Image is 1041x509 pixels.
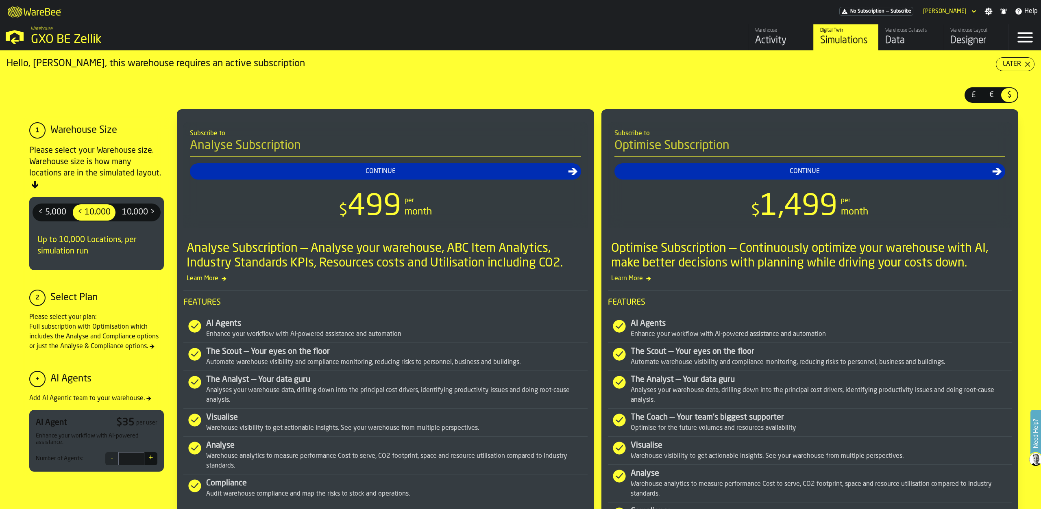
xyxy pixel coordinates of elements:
[1024,6,1038,16] span: Help
[923,8,967,15] div: DropdownMenuValue-Susana Carmona
[405,206,432,219] div: month
[631,451,1012,461] div: Warehouse visibility to get actionable insights. See your warehouse from multiple perspectives.
[841,206,868,219] div: month
[1003,90,1016,100] span: $
[206,329,588,339] div: Enhance your workflow with AI-powered assistance and automation
[1001,88,1017,102] div: thumb
[339,203,348,219] span: $
[105,452,118,465] button: -
[36,455,83,462] div: Number of Agents:
[206,451,588,471] div: Warehouse analytics to measure performance Cost to serve, CO2 footprint, space and resource utili...
[116,204,161,221] label: button-switch-multi-10,000 >
[29,312,164,351] div: Please select your plan: Full subscription with Optimisation which includes the Analyse and Compl...
[50,373,91,386] div: AI Agents
[631,479,1012,499] div: Warehouse analytics to measure performance Cost to serve, CO2 footprint, space and resource utili...
[614,163,1006,180] button: button-Continue
[31,26,53,32] span: Warehouse
[36,433,157,446] div: Enhance your workflow with AI-powered assistance.
[1000,59,1024,69] div: Later
[631,346,1012,357] div: The Scout — Your eyes on the floor
[190,129,581,139] div: Subscribe to
[117,204,160,221] div: thumb
[1009,24,1041,50] label: button-toggle-Menu
[33,228,161,264] div: Up to 10,000 Locations, per simulation run
[631,318,1012,329] div: AI Agents
[965,88,982,102] div: thumb
[7,57,996,70] div: Hello, [PERSON_NAME], this warehouse requires an active subscription
[943,24,1008,50] a: link-to-/wh/i/5fa160b1-7992-442a-9057-4226e3d2ae6d/designer
[206,478,588,489] div: Compliance
[614,129,1006,139] div: Subscribe to
[73,204,115,221] div: thumb
[920,6,978,16] div: DropdownMenuValue-Susana Carmona
[119,206,158,219] span: 10,000 >
[206,423,588,433] div: Warehouse visibility to get actionable insights. See your warehouse from multiple perspectives.
[755,34,807,47] div: Activity
[631,423,1012,433] div: Optimise for the future volumes and resources availability
[31,32,250,47] div: GXO BE Zellik
[29,371,46,387] div: +
[183,274,588,284] span: Learn More
[206,318,588,329] div: AI Agents
[631,468,1012,479] div: Analyse
[206,412,588,423] div: Visualise
[35,206,70,219] span: < 5,000
[193,167,568,176] div: Continue
[631,357,1012,367] div: Automate warehouse visibility and compliance monitoring, reducing risks to personnel, business an...
[29,394,164,403] div: Add AI Agentic team to your warehouse.
[1031,411,1040,456] label: Need Help?
[50,124,117,137] div: Warehouse Size
[1011,6,1041,16] label: button-toggle-Help
[608,297,1012,308] span: Features
[983,88,1000,102] div: thumb
[885,28,937,33] div: Warehouse Datasets
[50,291,98,304] div: Select Plan
[206,357,588,367] div: Automate warehouse visibility and compliance monitoring, reducing risks to personnel, business an...
[36,417,67,429] div: AI Agent
[631,440,1012,451] div: Visualise
[748,24,813,50] a: link-to-/wh/i/5fa160b1-7992-442a-9057-4226e3d2ae6d/feed/
[985,90,998,100] span: €
[813,24,878,50] a: link-to-/wh/i/5fa160b1-7992-442a-9057-4226e3d2ae6d/simulations
[206,346,588,357] div: The Scout — Your eyes on the floor
[886,9,889,14] span: —
[850,9,884,14] span: No Subscription
[631,329,1012,339] div: Enhance your workflow with AI-powered assistance and automation
[29,145,164,191] div: Please select your Warehouse size. Warehouse size is how many locations are in the simulated layout.
[144,452,157,465] button: +
[950,34,1002,47] div: Designer
[631,412,1012,423] div: The Coach — Your team's biggest supporter
[29,290,46,306] div: 2
[839,7,913,16] div: Menu Subscription
[614,139,1006,157] h4: Optimise Subscription
[891,9,911,14] span: Subscribe
[206,489,588,499] div: Audit warehouse compliance and map the risks to stock and operations.
[29,122,46,139] div: 1
[206,374,588,386] div: The Analyst — Your data guru
[760,193,838,222] span: 1,499
[116,416,135,429] div: $ 35
[136,420,157,426] div: per user
[981,7,996,15] label: button-toggle-Settings
[839,7,913,16] a: link-to-/wh/i/5fa160b1-7992-442a-9057-4226e3d2ae6d/pricing/
[611,241,1012,271] div: Optimise Subscription — Continuously optimize your warehouse with AI, make better decisions with ...
[74,206,114,219] span: < 10,000
[820,28,872,33] div: Digital Twin
[631,374,1012,386] div: The Analyst — Your data guru
[618,167,993,176] div: Continue
[820,34,872,47] div: Simulations
[982,87,1000,103] label: button-switch-multi-€
[751,203,760,219] span: $
[996,57,1034,71] button: button-Later
[183,297,588,308] span: Features
[33,204,72,221] label: button-switch-multi-< 5,000
[965,87,982,103] label: button-switch-multi-£
[187,241,588,271] div: Analyse Subscription — Analyse your warehouse, ABC Item Analytics, Industry Standards KPIs, Resou...
[878,24,943,50] a: link-to-/wh/i/5fa160b1-7992-442a-9057-4226e3d2ae6d/data
[33,204,71,221] div: thumb
[608,274,1012,284] span: Learn More
[841,196,850,206] div: per
[755,28,807,33] div: Warehouse
[631,386,1012,405] div: Analyses your warehouse data, drilling down into the principal cost drivers, identifying producti...
[190,139,581,157] h4: Analyse Subscription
